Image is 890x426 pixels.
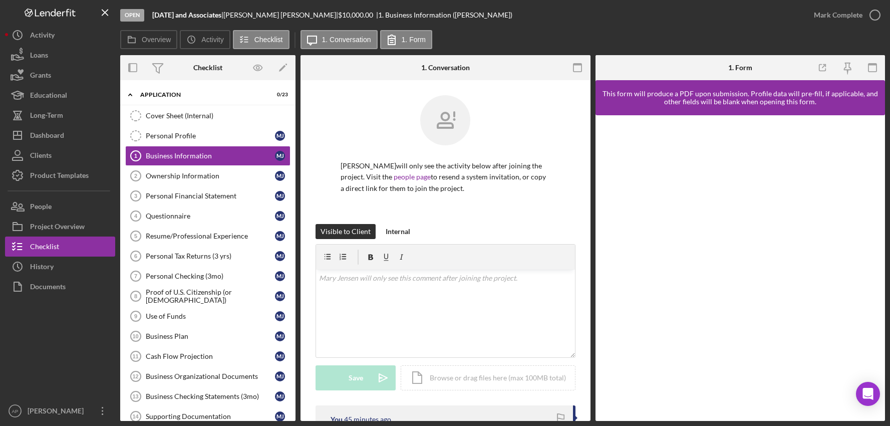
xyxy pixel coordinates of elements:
div: Business Organizational Documents [146,372,275,380]
a: 9Use of FundsMJ [125,306,290,326]
div: [PERSON_NAME] [PERSON_NAME] | [223,11,338,19]
a: 1Business InformationMJ [125,146,290,166]
text: AP [12,408,19,414]
tspan: 12 [132,373,138,379]
a: 11Cash Flow ProjectionMJ [125,346,290,366]
button: Save [316,365,396,390]
div: Cover Sheet (Internal) [146,112,290,120]
div: | 1. Business Information ([PERSON_NAME]) [376,11,512,19]
div: Mark Complete [814,5,862,25]
div: Save [349,365,363,390]
div: M J [275,391,285,401]
div: | [152,11,223,19]
div: Personal Profile [146,132,275,140]
a: 5Resume/Professional ExperienceMJ [125,226,290,246]
div: [PERSON_NAME] [25,401,90,423]
div: This form will produce a PDF upon submission. Profile data will pre-fill, if applicable, and othe... [601,90,880,106]
div: Business Checking Statements (3mo) [146,392,275,400]
tspan: 6 [134,253,137,259]
div: Open [120,9,144,22]
a: 2Ownership InformationMJ [125,166,290,186]
div: Application [140,92,263,98]
div: You [331,415,343,423]
tspan: 10 [132,333,138,339]
div: Ownership Information [146,172,275,180]
a: Personal ProfileMJ [125,126,290,146]
tspan: 1 [134,153,137,159]
label: Checklist [254,36,283,44]
div: Questionnaire [146,212,275,220]
a: 7Personal Checking (3mo)MJ [125,266,290,286]
div: M J [275,211,285,221]
button: Internal [381,224,415,239]
tspan: 5 [134,233,137,239]
tspan: 13 [132,393,138,399]
div: Personal Checking (3mo) [146,272,275,280]
a: 6Personal Tax Returns (3 yrs)MJ [125,246,290,266]
div: M J [275,271,285,281]
button: 1. Conversation [301,30,378,49]
div: M J [275,251,285,261]
a: 3Personal Financial StatementMJ [125,186,290,206]
div: Resume/Professional Experience [146,232,275,240]
div: 1. Conversation [421,64,470,72]
tspan: 4 [134,213,138,219]
tspan: 8 [134,293,137,299]
div: Personal Financial Statement [146,192,275,200]
div: Visible to Client [321,224,371,239]
time: 2025-08-19 20:43 [344,415,391,423]
label: Activity [201,36,223,44]
tspan: 3 [134,193,137,199]
div: Supporting Documentation [146,412,275,420]
tspan: 11 [132,353,138,359]
a: 10Business PlanMJ [125,326,290,346]
div: Business Information [146,152,275,160]
div: Personal Tax Returns (3 yrs) [146,252,275,260]
div: M J [275,411,285,421]
div: M J [275,351,285,361]
div: M J [275,151,285,161]
div: Checklist [193,64,222,72]
button: Mark Complete [804,5,885,25]
label: 1. Form [402,36,426,44]
div: Cash Flow Projection [146,352,275,360]
div: M J [275,171,285,181]
button: 1. Form [380,30,432,49]
tspan: 9 [134,313,137,319]
a: Documents [5,277,115,297]
p: [PERSON_NAME] will only see the activity below after joining the project. Visit the to resend a s... [341,160,550,194]
div: Documents [30,277,66,299]
button: Visible to Client [316,224,376,239]
div: M J [275,131,285,141]
a: 8Proof of U.S. Citizenship (or [DEMOGRAPHIC_DATA])MJ [125,286,290,306]
label: Overview [142,36,171,44]
div: 1. Form [728,64,752,72]
a: 12Business Organizational DocumentsMJ [125,366,290,386]
b: [DATE] and Associates [152,11,221,19]
div: M J [275,291,285,301]
tspan: 2 [134,173,137,179]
